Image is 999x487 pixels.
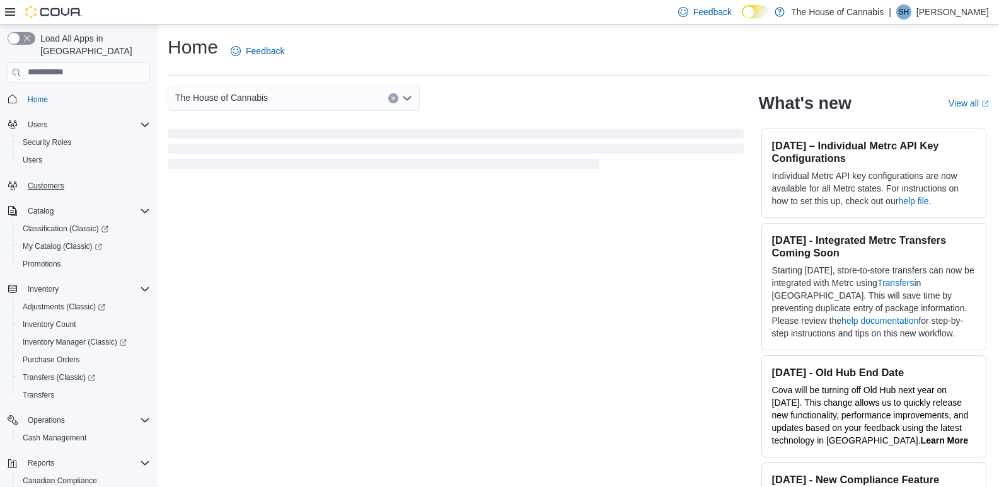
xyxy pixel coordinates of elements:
[13,369,155,386] a: Transfers (Classic)
[889,4,891,20] p: |
[18,299,150,314] span: Adjustments (Classic)
[175,90,268,105] span: The House of Cannabis
[388,93,398,103] button: Clear input
[841,316,918,326] a: help documentation
[13,134,155,151] button: Security Roles
[23,337,127,347] span: Inventory Manager (Classic)
[899,4,909,20] span: SH
[18,299,110,314] a: Adjustments (Classic)
[13,298,155,316] a: Adjustments (Classic)
[23,117,52,132] button: Users
[23,155,42,165] span: Users
[772,234,976,259] h3: [DATE] - Integrated Metrc Transfers Coming Soon
[13,386,155,404] button: Transfers
[3,280,155,298] button: Inventory
[28,120,47,130] span: Users
[23,224,108,234] span: Classification (Classic)
[13,316,155,333] button: Inventory Count
[18,335,132,350] a: Inventory Manager (Classic)
[28,181,64,191] span: Customers
[18,239,107,254] a: My Catalog (Classic)
[742,5,768,18] input: Dark Mode
[18,387,59,403] a: Transfers
[13,255,155,273] button: Promotions
[3,176,155,195] button: Customers
[23,476,97,486] span: Canadian Compliance
[13,238,155,255] a: My Catalog (Classic)
[23,433,86,443] span: Cash Management
[3,411,155,429] button: Operations
[35,32,150,57] span: Load All Apps in [GEOGRAPHIC_DATA]
[168,35,218,60] h1: Home
[3,454,155,472] button: Reports
[18,239,150,254] span: My Catalog (Classic)
[23,390,54,400] span: Transfers
[18,352,150,367] span: Purchase Orders
[791,4,884,20] p: The House of Cannabis
[877,278,915,288] a: Transfers
[23,91,150,107] span: Home
[3,90,155,108] button: Home
[18,430,91,445] a: Cash Management
[28,95,48,105] span: Home
[246,45,284,57] span: Feedback
[13,220,155,238] a: Classification (Classic)
[23,117,150,132] span: Users
[3,116,155,134] button: Users
[18,152,47,168] a: Users
[402,93,412,103] button: Open list of options
[18,135,150,150] span: Security Roles
[23,203,59,219] button: Catalog
[23,413,150,428] span: Operations
[23,241,102,251] span: My Catalog (Classic)
[18,430,150,445] span: Cash Management
[18,135,76,150] a: Security Roles
[23,455,150,471] span: Reports
[896,4,911,20] div: Sam Hilchie
[23,203,150,219] span: Catalog
[772,366,976,379] h3: [DATE] - Old Hub End Date
[18,256,66,272] a: Promotions
[18,352,85,367] a: Purchase Orders
[23,355,80,365] span: Purchase Orders
[13,151,155,169] button: Users
[18,256,150,272] span: Promotions
[28,458,54,468] span: Reports
[18,221,150,236] span: Classification (Classic)
[18,152,150,168] span: Users
[168,131,744,171] span: Loading
[18,317,81,332] a: Inventory Count
[772,169,976,207] p: Individual Metrc API key configurations are now available for all Metrc states. For instructions ...
[23,178,150,193] span: Customers
[18,335,150,350] span: Inventory Manager (Classic)
[18,370,100,385] a: Transfers (Classic)
[949,98,989,108] a: View allExternal link
[921,435,968,445] a: Learn More
[28,284,59,294] span: Inventory
[23,319,76,329] span: Inventory Count
[13,429,155,447] button: Cash Management
[226,38,289,64] a: Feedback
[28,206,54,216] span: Catalog
[693,6,732,18] span: Feedback
[13,351,155,369] button: Purchase Orders
[772,139,976,164] h3: [DATE] – Individual Metrc API Key Configurations
[23,178,69,193] a: Customers
[18,387,150,403] span: Transfers
[23,282,64,297] button: Inventory
[28,415,65,425] span: Operations
[23,92,53,107] a: Home
[18,221,113,236] a: Classification (Classic)
[23,372,95,382] span: Transfers (Classic)
[25,6,82,18] img: Cova
[23,259,61,269] span: Promotions
[3,202,155,220] button: Catalog
[23,137,71,147] span: Security Roles
[759,93,852,113] h2: What's new
[23,413,70,428] button: Operations
[18,370,150,385] span: Transfers (Classic)
[772,385,969,445] span: Cova will be turning off Old Hub next year on [DATE]. This change allows us to quickly release ne...
[916,4,989,20] p: [PERSON_NAME]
